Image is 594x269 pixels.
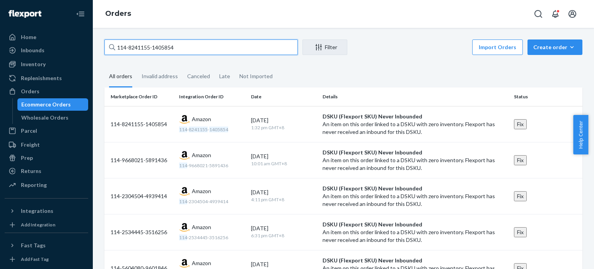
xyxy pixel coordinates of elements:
button: Fix [514,191,527,201]
div: [DATE] [251,117,316,124]
div: 1:32 pm GMT+8 [251,124,316,132]
div: 114-2304504-4939414 [111,192,173,200]
em: 8241155 [189,127,208,132]
em: 1405854 [209,127,228,132]
div: Prep [21,154,33,162]
div: Add Fast Tag [21,256,49,262]
div: Inbounds [21,46,44,54]
button: Fast Tags [5,239,88,252]
a: Wholesale Orders [17,111,89,124]
div: Home [21,33,36,41]
div: [DATE] [251,224,316,232]
p: An item on this order linked to a DSKU with zero inventory. Flexport has never received an inboun... [323,156,507,172]
div: Late [219,66,230,86]
div: [DATE] [251,188,316,196]
div: Ecommerce Orders [21,101,71,108]
span: Amazon [192,259,211,267]
div: Filter [303,43,347,51]
span: Amazon [192,187,211,195]
div: Invalid address [142,66,178,86]
a: Inventory [5,58,88,70]
div: Replenishments [21,74,62,82]
span: Amazon [192,115,211,123]
span: Amazon [192,151,211,159]
p: DSKU (Flexport SKU) Never Inbounded [323,257,507,264]
button: Help Center [573,115,588,154]
div: 4:11 pm GMT+8 [251,196,316,204]
button: Fix [514,119,527,129]
div: 114-9668021-5891436 [111,156,173,164]
span: Amazon [192,223,211,231]
div: Returns [21,167,41,175]
div: Parcel [21,127,37,135]
th: Details [319,87,510,106]
div: Add Integration [21,221,55,228]
p: DSKU (Flexport SKU) Never Inbounded [323,185,507,192]
div: Orders [21,87,39,95]
div: [DATE] [251,152,316,160]
button: Filter [302,39,347,55]
div: - - [179,126,244,133]
p: DSKU (Flexport SKU) Never Inbounded [323,113,507,120]
a: Orders [105,9,131,18]
th: Marketplace Order ID [104,87,176,106]
img: Flexport logo [9,10,41,18]
a: Inbounds [5,44,88,57]
div: Canceled [187,66,210,86]
div: Wholesale Orders [21,114,68,122]
em: 114 [179,199,187,204]
button: Fix [514,155,527,165]
a: Ecommerce Orders [17,98,89,111]
ol: breadcrumbs [99,3,137,25]
th: Integration Order ID [176,87,247,106]
div: Reporting [21,181,47,189]
button: Open Search Box [531,6,546,22]
div: [DATE] [251,260,316,268]
em: 114 [179,127,187,132]
a: Add Fast Tag [5,255,88,264]
a: Parcel [5,125,88,137]
a: Freight [5,139,88,151]
em: 114 [179,235,187,240]
p: An item on this order linked to a DSKU with zero inventory. Flexport has never received an inboun... [323,228,507,244]
div: Create order [533,43,577,51]
th: Date [248,87,319,106]
button: Import Orders [472,39,523,55]
div: 10:01 am GMT+8 [251,160,316,168]
div: 114-8241155-1405854 [111,120,173,128]
div: -9668021-5891436 [179,162,244,169]
div: Fast Tags [21,242,46,249]
button: Create order [527,39,582,55]
div: -2534445-3516256 [179,234,244,241]
div: Inventory [21,60,46,68]
div: 6:31 pm GMT+8 [251,232,316,240]
em: 114 [179,163,187,168]
p: DSKU (Flexport SKU) Never Inbounded [323,149,507,156]
p: An item on this order linked to a DSKU with zero inventory. Flexport has never received an inboun... [323,192,507,208]
a: Orders [5,85,88,98]
a: Prep [5,152,88,164]
div: All orders [109,66,132,87]
div: Freight [21,141,40,149]
a: Replenishments [5,72,88,84]
p: An item on this order linked to a DSKU with zero inventory. Flexport has never received an inboun... [323,120,507,136]
a: Add Integration [5,220,88,230]
button: Open notifications [548,6,563,22]
button: Open account menu [565,6,580,22]
a: Reporting [5,179,88,191]
button: Integrations [5,205,88,217]
a: Returns [5,165,88,177]
div: -2304504-4939414 [179,198,244,205]
a: Home [5,31,88,43]
div: Not Imported [239,66,273,86]
div: 114-2534445-3516256 [111,228,173,236]
input: Search orders [104,39,298,55]
button: Fix [514,227,527,237]
th: Status [511,87,582,106]
button: Close Navigation [73,6,88,22]
div: Integrations [21,207,53,215]
p: DSKU (Flexport SKU) Never Inbounded [323,221,507,228]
